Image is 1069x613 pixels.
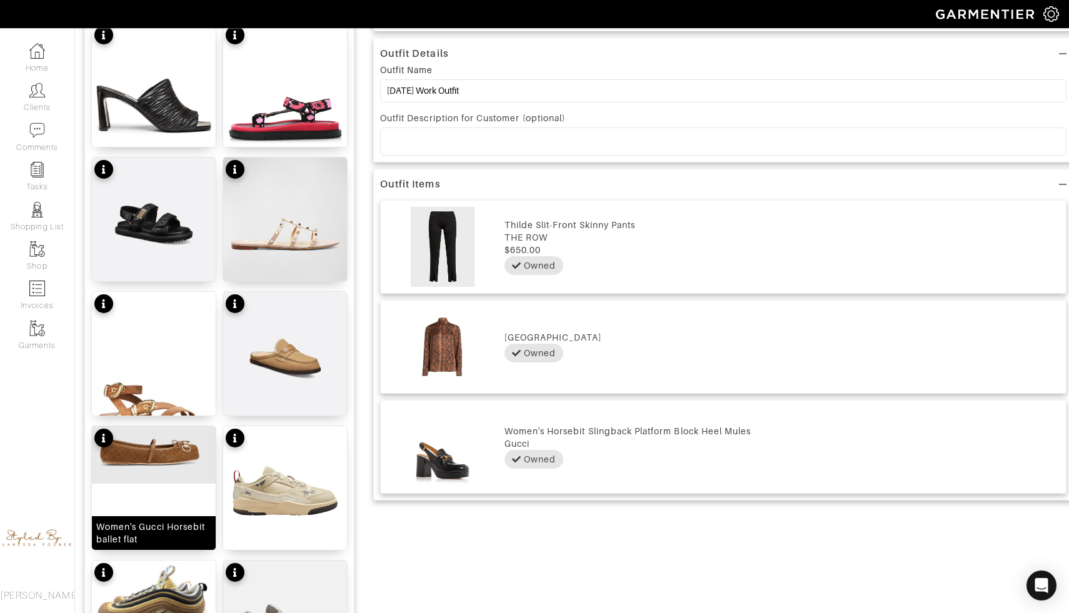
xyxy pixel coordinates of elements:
[94,160,113,182] div: See product info
[387,207,498,287] img: Thilde Slit-Front Skinny Pants
[524,259,556,272] div: Owned
[504,437,1060,450] div: Gucci
[92,292,216,447] img: details
[29,43,45,59] img: dashboard-icon-dbcd8f5a0b271acd01030246c82b418ddd0df26cd7fceb0bd07c9910d44c42f6.png
[380,47,449,60] div: Outfit Details
[387,407,498,487] img: Women's Horsebit Slingback Platform Block Heel Mules
[1043,6,1059,22] img: gear-icon-white-bd11855cb880d31180b6d7d6211b90ccbf57a29d726f0c71d8c61bd08dd39cc2.png
[94,26,113,47] div: See product info
[223,23,347,147] img: details
[930,3,1043,25] img: garmentier-logo-header-white-b43fb05a5012e4ada735d5af1a66efaba907eab6374d6393d1fbf88cb4ef424d.png
[226,429,244,451] div: See product info
[387,307,498,387] img: 15LgshefVnJ4GotCh3K5WNwz.jpeg
[504,425,1060,437] div: Women's Horsebit Slingback Platform Block Heel Mules
[1026,571,1056,601] div: Open Intercom Messenger
[223,426,347,550] img: details
[29,122,45,138] img: comment-icon-a0a6a9ef722e966f86d9cbdc48e553b5cf19dbc54f86b18d962a5391bc8f6eb6.png
[226,26,244,47] div: See product info
[380,64,433,76] div: Outfit Name
[524,453,556,466] div: Owned
[29,321,45,336] img: garments-icon-b7da505a4dc4fd61783c78ac3ca0ef83fa9d6f193b1c9dc38574b1d14d53ca28.png
[504,219,1060,231] div: Thilde Slit-Front Skinny Pants
[92,23,216,188] img: details
[29,82,45,98] img: clients-icon-6bae9207a08558b7cb47a8932f037763ab4055f8c8b6bfacd5dc20c3e0201464.png
[29,162,45,177] img: reminder-icon-8004d30b9f0a5d33ae49ab947aed9ed385cf756f9e5892f1edd6e32f2345188e.png
[380,178,441,191] div: Outfit Items
[92,426,216,484] img: details
[504,244,1060,256] div: $650.00
[29,202,45,217] img: stylists-icon-eb353228a002819b7ec25b43dbf5f0378dd9e0616d9560372ff212230b889e62.png
[96,521,211,546] div: Women's Gucci Horsebit ballet flat
[94,563,113,585] div: See product info
[226,563,244,585] div: See product info
[380,112,1066,124] div: Outfit Description for Customer (optional)
[504,231,1060,244] div: THE ROW
[29,281,45,296] img: orders-icon-0abe47150d42831381b5fb84f609e132dff9fe21cb692f30cb5eec754e2cba89.png
[226,294,244,316] div: See product info
[94,429,113,451] div: See product info
[504,331,1060,344] div: [GEOGRAPHIC_DATA]
[226,160,244,182] div: See product info
[92,157,216,291] img: details
[29,241,45,257] img: garments-icon-b7da505a4dc4fd61783c78ac3ca0ef83fa9d6f193b1c9dc38574b1d14d53ca28.png
[223,292,347,426] img: details
[524,347,556,359] div: Owned
[223,157,347,312] img: details
[94,294,113,316] div: See product info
